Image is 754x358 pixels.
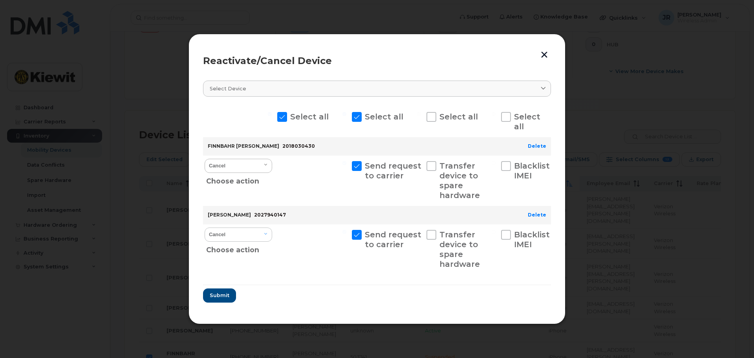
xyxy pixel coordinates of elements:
[290,112,329,121] span: Select all
[203,56,551,66] div: Reactivate/Cancel Device
[254,212,286,218] span: 2027940147
[342,112,346,116] input: Select all
[417,230,421,234] input: Transfer device to spare hardware
[720,324,748,352] iframe: Messenger Launcher
[210,85,246,92] span: Select device
[528,143,546,149] a: Delete
[208,212,251,218] strong: [PERSON_NAME]
[514,230,550,249] span: Blacklist IMEI
[492,112,496,116] input: Select all
[206,172,273,187] div: Choose action
[492,161,496,165] input: Blacklist IMEI
[282,143,315,149] span: 2018030430
[203,81,551,97] a: Select device
[439,112,478,121] span: Select all
[439,161,480,200] span: Transfer device to spare hardware
[417,112,421,116] input: Select all
[528,212,546,218] a: Delete
[206,241,273,256] div: Choose action
[208,143,279,149] strong: FINNBAHR [PERSON_NAME]
[514,161,550,180] span: Blacklist IMEI
[342,230,346,234] input: Send request to carrier
[365,112,403,121] span: Select all
[492,230,496,234] input: Blacklist IMEI
[439,230,480,269] span: Transfer device to spare hardware
[365,230,421,249] span: Send request to carrier
[342,161,346,165] input: Send request to carrier
[210,292,229,299] span: Submit
[514,112,540,131] span: Select all
[268,112,272,116] input: Select all
[203,288,236,303] button: Submit
[417,161,421,165] input: Transfer device to spare hardware
[365,161,421,180] span: Send request to carrier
